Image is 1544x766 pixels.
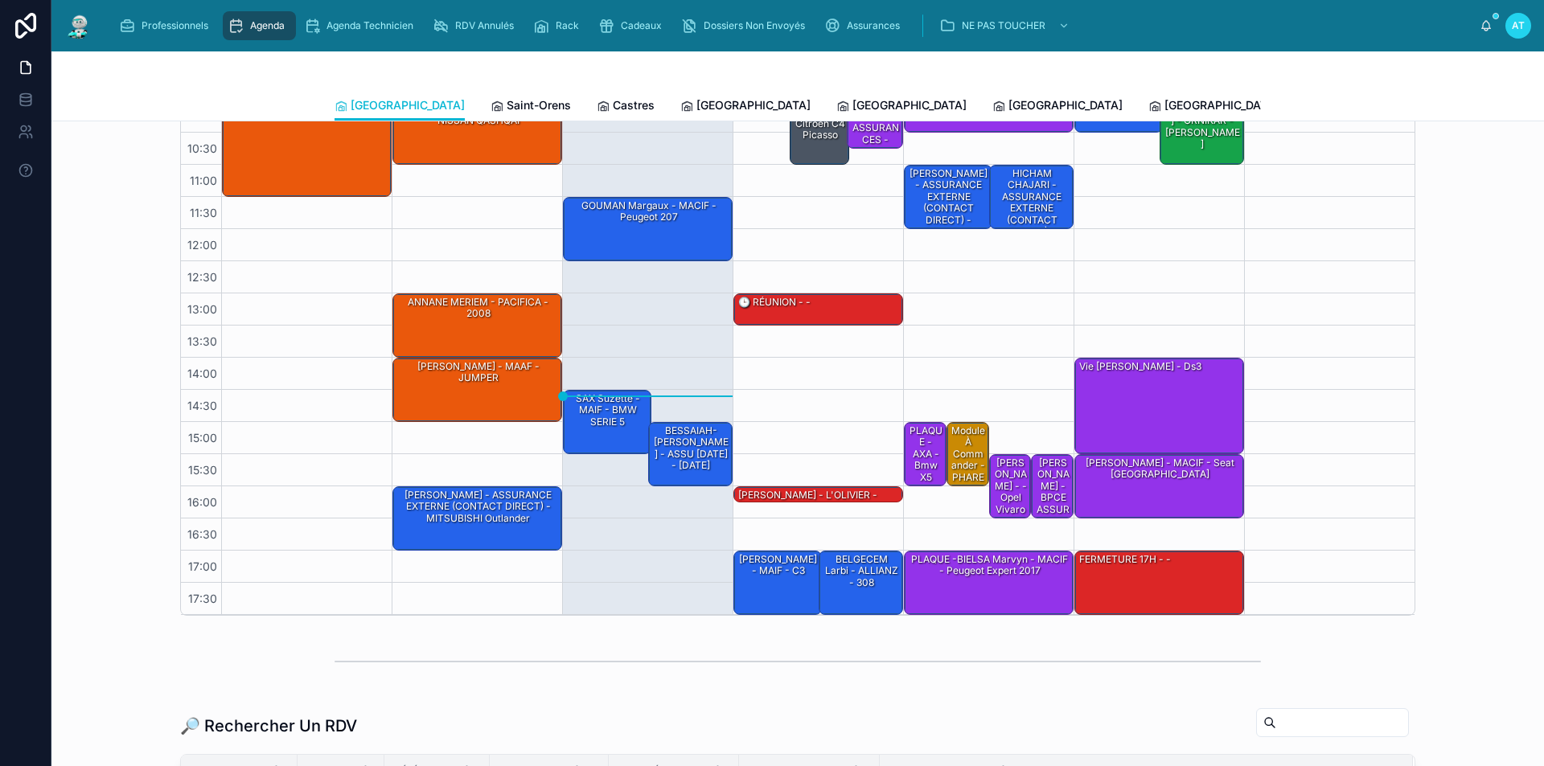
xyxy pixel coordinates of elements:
a: RDV Annulés [428,11,525,40]
span: [GEOGRAPHIC_DATA] [852,97,967,113]
div: [PERSON_NAME] - ASSURANCE EXTERNE (CONTACT DIRECT) - PEUGEOT Partner [907,166,991,251]
div: [PERSON_NAME] - MACIF - seat [GEOGRAPHIC_DATA] [1075,455,1243,518]
a: NE PAS TOUCHER [934,11,1078,40]
div: [PERSON_NAME] - MAIF - C3 [737,552,820,579]
div: BESSAIAH-[PERSON_NAME] - ASSU [DATE] - [DATE] [649,423,733,485]
div: [PERSON_NAME] - ORNIKAR - [PERSON_NAME] [1160,101,1244,164]
div: GOUMAN Margaux - MACIF - Peugeot 207 [564,198,732,260]
span: Agenda [250,19,285,32]
span: Rack [556,19,579,32]
a: Castres [597,91,655,123]
a: [GEOGRAPHIC_DATA] [836,91,967,123]
a: [GEOGRAPHIC_DATA] [335,91,465,121]
div: [PERSON_NAME] - BPCE ASSURANCES - C4 [1034,456,1072,540]
span: Assurances [847,19,900,32]
div: HICHAM CHAJARI - ASSURANCE EXTERNE (CONTACT DIRECT) - Mercedes Classe A [990,166,1074,228]
span: Castres [613,97,655,113]
a: [GEOGRAPHIC_DATA] [680,91,811,123]
span: 11:30 [186,206,221,219]
div: Module à commander - PHARE AVT DROIT [PERSON_NAME] - MMA - classe A [950,424,988,577]
span: [GEOGRAPHIC_DATA] [1164,97,1279,113]
span: 16:30 [183,527,221,541]
span: [GEOGRAPHIC_DATA] [696,97,811,113]
div: ANNANE MERIEM - PACIFICA - 2008 [393,294,561,357]
div: [PERSON_NAME] - MAAF - JUMPER [396,359,561,386]
span: 12:30 [183,270,221,284]
div: Vie [PERSON_NAME] - Ds3 [1078,359,1203,374]
span: [GEOGRAPHIC_DATA] [1008,97,1123,113]
span: 12:00 [183,238,221,252]
a: [GEOGRAPHIC_DATA] [992,91,1123,123]
span: 13:00 [183,302,221,316]
div: [PERSON_NAME] - L'OLIVIER - [737,488,879,502]
div: ANNANE MERIEM - PACIFICA - 2008 [396,295,561,322]
span: 15:00 [184,431,221,444]
div: [PERSON_NAME] - - opel vivaro [990,455,1031,518]
div: PLAQUE -BIELSA Marvyn - MACIF - Peugeot Expert 2017 [907,552,1072,579]
div: Module à commander - PHARE AVT DROIT [PERSON_NAME] - MMA - classe A [947,423,988,485]
span: 10:30 [183,141,221,155]
span: AT [1512,19,1525,32]
a: Dossiers Non Envoyés [676,11,816,40]
span: Agenda Technicien [326,19,413,32]
span: 14:30 [183,399,221,412]
div: FERMETURE 17H - - [1075,551,1243,614]
div: GOUMAN Margaux - MACIF - Peugeot 207 [566,199,731,225]
span: 17:30 [184,592,221,605]
div: SAX Suzette - MAIF - BMW SERIE 5 [564,391,651,453]
span: Cadeaux [621,19,662,32]
a: Assurances [819,11,911,40]
span: Professionnels [142,19,208,32]
a: [GEOGRAPHIC_DATA] [1148,91,1279,123]
div: [PERSON_NAME] - BPCE ASSURANCES - C4 [1032,455,1073,518]
div: [PERSON_NAME] - - opel vivaro [992,456,1030,517]
div: Vie [PERSON_NAME] - Ds3 [1075,358,1243,453]
div: [PERSON_NAME] - ASSURANCE EXTERNE (CONTACT DIRECT) - MITSUBISHI Outlander [393,487,561,550]
span: Saint-Orens [507,97,571,113]
h1: 🔎 Rechercher Un RDV [180,715,357,737]
div: BESSAIAH-[PERSON_NAME] - ASSU [DATE] - [DATE] [651,424,732,473]
div: BELGECEM Larbi - ALLIANZ - 308 [822,552,902,590]
img: App logo [64,13,93,39]
div: [PERSON_NAME] - MACIF - seat [GEOGRAPHIC_DATA] [1078,456,1242,482]
div: PLAQUE -BIELSA Marvyn - MACIF - Peugeot Expert 2017 [905,551,1073,614]
div: [PERSON_NAME] - L'OLIVIER - [734,487,902,503]
span: Dossiers Non Envoyés [704,19,805,32]
a: Agenda [223,11,296,40]
div: [PERSON_NAME] - ORNIKAR - [PERSON_NAME] [1163,102,1243,152]
span: 13:30 [183,334,221,348]
a: Rack [528,11,590,40]
div: [PERSON_NAME] - PACIFICA - NISSAN QASHQAI [393,101,561,164]
a: Agenda Technicien [299,11,425,40]
span: 15:30 [184,463,221,477]
div: SAX Suzette - MAIF - BMW SERIE 5 [566,391,650,429]
div: PLAQUE - AXA - bmw x5 [907,424,945,485]
div: BELGECEM Larbi - ALLIANZ - 308 [819,551,903,614]
div: FERMETURE 17H - - [1078,552,1172,567]
a: Saint-Orens [491,91,571,123]
div: scrollable content [106,8,1480,43]
span: NE PAS TOUCHER [962,19,1045,32]
span: 16:00 [183,495,221,509]
div: [PERSON_NAME] - BPCE ASSURANCES - Chevrolet aveo [850,86,901,170]
a: Cadeaux [593,11,673,40]
span: 11:00 [186,174,221,187]
div: 🕒 RÉUNION - - [734,294,902,325]
a: Professionnels [114,11,220,40]
div: [PERSON_NAME] - MAAF - JUMPER [393,358,561,421]
div: PLAQUE - AXA - bmw x5 [905,423,946,485]
div: [PERSON_NAME] - ASSURANCE EXTERNE (CONTACT DIRECT) - MITSUBISHI Outlander [396,488,561,526]
span: RDV Annulés [455,19,514,32]
span: 17:00 [184,559,221,573]
span: [GEOGRAPHIC_DATA] [351,97,465,113]
span: 10:00 [183,109,221,123]
div: [PERSON_NAME] - MACIF - Q5 [223,101,391,196]
div: 🕒 RÉUNION - - [737,295,812,309]
div: HICHAM CHAJARI - ASSURANCE EXTERNE (CONTACT DIRECT) - Mercedes Classe A [992,166,1073,262]
span: 14:00 [183,367,221,380]
div: [PERSON_NAME] - MAIF - C3 [734,551,821,614]
div: [PERSON_NAME] - ASSURANCE EXTERNE (CONTACT DIRECT) - PEUGEOT Partner [905,166,992,228]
